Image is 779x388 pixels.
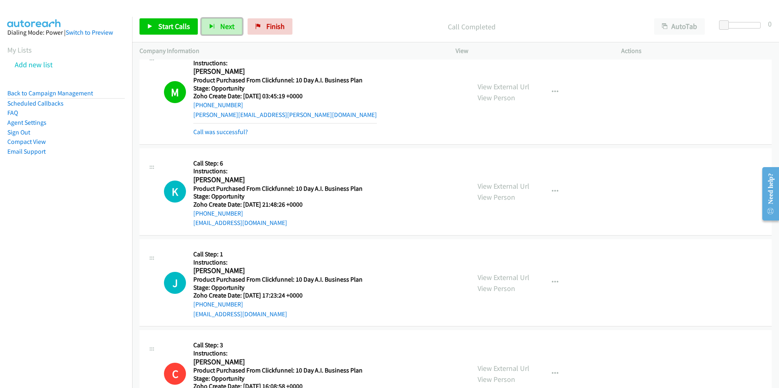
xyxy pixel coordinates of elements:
span: Finish [266,22,285,31]
div: This number is on the do not call list [164,363,186,385]
h2: [PERSON_NAME] [193,67,360,76]
p: View [456,46,606,56]
a: Scheduled Callbacks [7,99,64,107]
div: Delay between calls (in seconds) [723,22,761,29]
a: View Person [478,93,515,102]
span: Start Calls [158,22,190,31]
h1: M [164,81,186,103]
h5: Instructions: [193,349,363,357]
a: [EMAIL_ADDRESS][DOMAIN_NAME] [193,219,287,227]
a: Email Support [7,148,46,155]
h2: [PERSON_NAME] [193,175,360,185]
a: [PHONE_NUMBER] [193,209,243,217]
a: Call was successful? [193,128,248,136]
a: View Person [478,192,515,202]
h5: Product Purchased From Clickfunnel: 10 Day A.I. Business Plan [193,185,363,193]
p: Call Completed [303,21,640,32]
h5: Product Purchased From Clickfunnel: 10 Day A.I. Business Plan [193,276,363,284]
h5: Product Purchased From Clickfunnel: 10 Day A.I. Business Plan [193,366,363,375]
a: View External Url [478,82,529,91]
h5: Instructions: [193,167,363,175]
a: Finish [248,18,292,35]
h5: Zoho Create Date: [DATE] 17:23:24 +0000 [193,291,363,300]
div: 0 [768,18,772,29]
a: My Lists [7,45,32,55]
h2: [PERSON_NAME] [193,357,360,367]
h2: [PERSON_NAME] [193,266,360,276]
a: View External Url [478,273,529,282]
a: View Person [478,284,515,293]
a: Agent Settings [7,119,46,126]
h1: C [164,363,186,385]
a: View Person [478,375,515,384]
iframe: Resource Center [755,161,779,226]
h5: Instructions: [193,59,377,67]
span: Next [220,22,235,31]
a: View External Url [478,364,529,373]
h5: Zoho Create Date: [DATE] 03:45:19 +0000 [193,92,377,100]
a: [PHONE_NUMBER] [193,101,243,109]
a: Sign Out [7,128,30,136]
button: AutoTab [654,18,705,35]
a: Back to Campaign Management [7,89,93,97]
a: [PHONE_NUMBER] [193,300,243,308]
p: Actions [621,46,772,56]
h5: Stage: Opportunity [193,375,363,383]
h5: Stage: Opportunity [193,84,377,93]
p: Company Information [139,46,441,56]
h5: Instructions: [193,258,363,267]
a: FAQ [7,109,18,117]
h5: Call Step: 6 [193,159,363,168]
a: Compact View [7,138,46,145]
div: The call is yet to be attempted [164,272,186,294]
h5: Stage: Opportunity [193,192,363,201]
h5: Stage: Opportunity [193,284,363,292]
h5: Zoho Create Date: [DATE] 21:48:26 +0000 [193,201,363,209]
h1: K [164,181,186,203]
h1: J [164,272,186,294]
a: View External Url [478,181,529,191]
a: Switch to Preview [66,29,113,36]
h5: Product Purchased From Clickfunnel: 10 Day A.I. Business Plan [193,76,377,84]
a: [PERSON_NAME][EMAIL_ADDRESS][PERSON_NAME][DOMAIN_NAME] [193,111,377,119]
button: Next [201,18,242,35]
h5: Call Step: 3 [193,341,363,349]
a: Start Calls [139,18,198,35]
a: [EMAIL_ADDRESS][DOMAIN_NAME] [193,310,287,318]
div: The call is yet to be attempted [164,181,186,203]
div: Dialing Mode: Power | [7,28,125,37]
a: Add new list [15,60,53,69]
h5: Call Step: 1 [193,250,363,258]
